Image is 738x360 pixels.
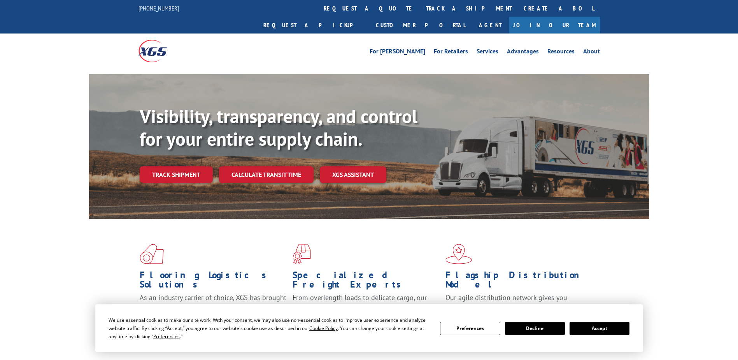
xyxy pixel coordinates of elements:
[140,293,286,321] span: As an industry carrier of choice, XGS has brought innovation and dedication to flooring logistics...
[370,17,471,34] a: Customer Portal
[445,270,593,293] h1: Flagship Distribution Model
[477,48,498,57] a: Services
[140,166,213,183] a: Track shipment
[471,17,509,34] a: Agent
[320,166,386,183] a: XGS ASSISTANT
[140,244,164,264] img: xgs-icon-total-supply-chain-intelligence-red
[547,48,575,57] a: Resources
[109,316,431,341] div: We use essential cookies to make our site work. With your consent, we may also use non-essential ...
[293,293,440,328] p: From overlength loads to delicate cargo, our experienced staff knows the best way to move your fr...
[509,17,600,34] a: Join Our Team
[505,322,565,335] button: Decline
[445,244,472,264] img: xgs-icon-flagship-distribution-model-red
[434,48,468,57] a: For Retailers
[153,333,180,340] span: Preferences
[440,322,500,335] button: Preferences
[309,325,338,332] span: Cookie Policy
[583,48,600,57] a: About
[140,104,417,151] b: Visibility, transparency, and control for your entire supply chain.
[570,322,629,335] button: Accept
[138,4,179,12] a: [PHONE_NUMBER]
[507,48,539,57] a: Advantages
[293,270,440,293] h1: Specialized Freight Experts
[258,17,370,34] a: Request a pickup
[370,48,425,57] a: For [PERSON_NAME]
[445,293,589,311] span: Our agile distribution network gives you nationwide inventory management on demand.
[219,166,314,183] a: Calculate transit time
[293,244,311,264] img: xgs-icon-focused-on-flooring-red
[95,304,643,352] div: Cookie Consent Prompt
[140,270,287,293] h1: Flooring Logistics Solutions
